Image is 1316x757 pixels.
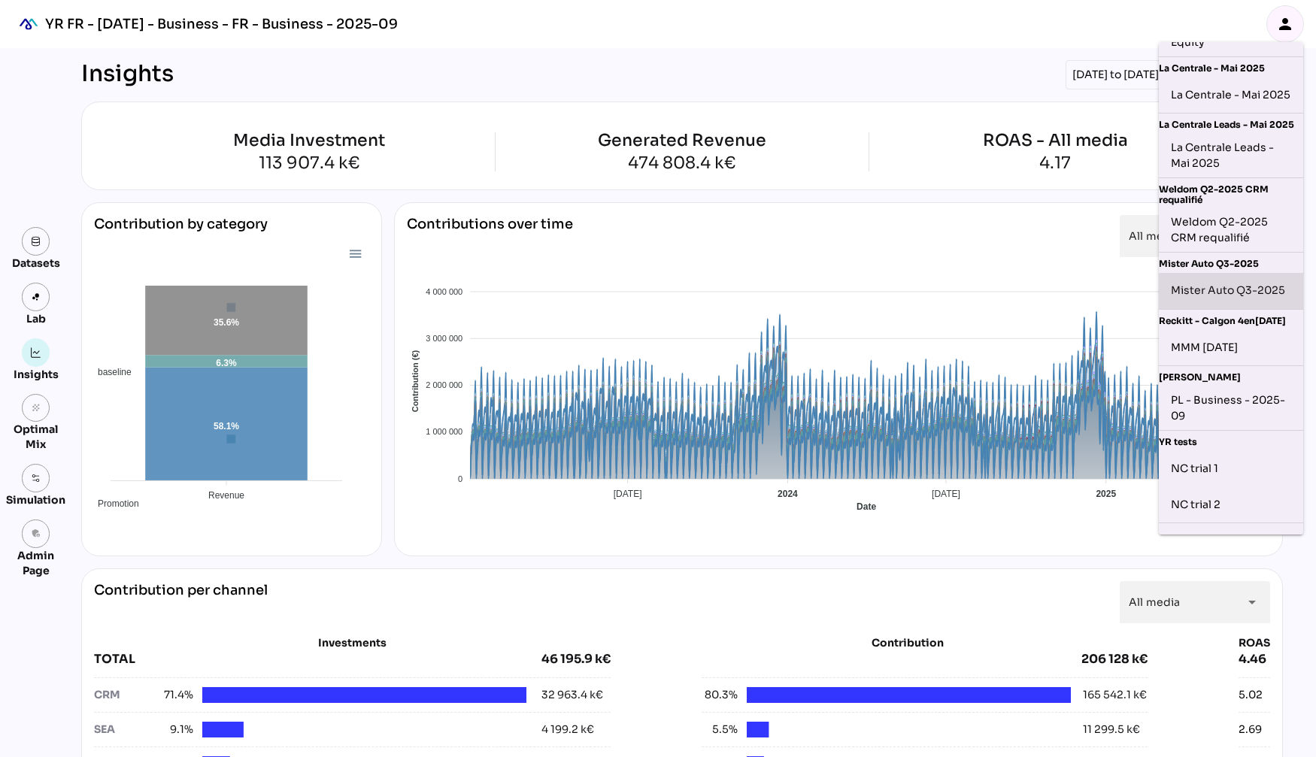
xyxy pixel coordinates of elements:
[1239,650,1270,668] div: 4.46
[1171,83,1291,107] div: La Centrale - Mai 2025
[1159,366,1303,386] div: [PERSON_NAME]
[31,292,41,302] img: lab.svg
[407,215,573,257] div: Contributions over time
[1083,722,1140,737] div: 11 299.5 k€
[541,687,603,703] div: 32 963.4 k€
[613,489,641,499] tspan: [DATE]
[45,15,398,33] div: YR FR - [DATE] - Business - FR - Business - 2025-09
[6,422,65,452] div: Optimal Mix
[1190,534,1291,550] div: Logout
[81,60,174,89] div: Insights
[702,687,738,703] span: 80.3%
[1129,595,1180,609] span: All media
[598,132,766,149] div: Generated Revenue
[12,256,60,271] div: Datasets
[410,350,419,412] text: Contribution (€)
[1239,635,1270,650] div: ROAS
[20,311,53,326] div: Lab
[932,489,960,499] tspan: [DATE]
[12,8,45,41] div: mediaROI
[1159,310,1303,329] div: Reckitt - Calgon 4en[DATE]
[86,367,132,377] span: baseline
[1171,279,1291,303] div: Mister Auto Q3-2025
[208,490,244,501] tspan: Revenue
[541,722,594,737] div: 4 199.2 k€
[426,334,462,343] tspan: 3 000 000
[31,347,41,358] img: graph.svg
[1083,687,1147,703] div: 165 542.1 k€
[157,722,193,737] span: 9.1%
[6,548,65,578] div: Admin Page
[1239,687,1263,703] div: 5.02
[14,367,59,382] div: Insights
[702,722,738,737] span: 5.5%
[541,650,611,668] div: 46 195.9 k€
[94,581,268,623] div: Contribution per channel
[94,215,369,245] div: Contribution by category
[1171,335,1291,359] div: MMM [DATE]
[1159,114,1303,133] div: La Centrale Leads - Mai 2025
[458,474,462,483] tspan: 0
[86,498,139,509] span: Promotion
[598,155,766,171] div: 474 808.4 k€
[1159,57,1303,77] div: La Centrale - Mai 2025
[778,489,798,499] tspan: 2024
[426,427,462,436] tspan: 1 000 000
[1159,178,1303,209] div: Weldom Q2-2025 CRM requalifié
[123,132,495,149] div: Media Investment
[983,155,1128,171] div: 4.17
[1171,392,1291,424] div: PL - Business - 2025-09
[157,687,193,703] span: 71.4%
[94,635,611,650] div: Investments
[1129,229,1180,243] span: All media
[1243,593,1261,611] i: arrow_drop_down
[983,132,1128,149] div: ROAS - All media
[348,247,361,259] div: Menu
[1171,456,1291,480] div: NC trial 1
[1066,60,1166,89] div: [DATE] to [DATE]
[1171,492,1291,516] div: NC trial 2
[31,236,41,247] img: data.svg
[1159,431,1303,450] div: YR tests
[1159,253,1303,272] div: Mister Auto Q3-2025
[426,380,462,389] tspan: 2 000 000
[1081,650,1148,668] div: 206 128 k€
[739,635,1077,650] div: Contribution
[31,473,41,483] img: settings.svg
[1239,722,1262,737] div: 2.69
[94,650,541,668] div: TOTAL
[31,528,41,539] i: admin_panel_settings
[6,492,65,507] div: Simulation
[1171,214,1291,246] div: Weldom Q2-2025 CRM requalifié
[94,722,157,737] div: SEA
[857,501,876,512] text: Date
[1171,140,1291,171] div: La Centrale Leads - Mai 2025
[1096,489,1116,499] tspan: 2025
[94,687,157,703] div: CRM
[31,403,41,413] i: grain
[426,287,462,296] tspan: 4 000 000
[123,155,495,171] div: 113 907.4 k€
[1276,15,1294,33] i: person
